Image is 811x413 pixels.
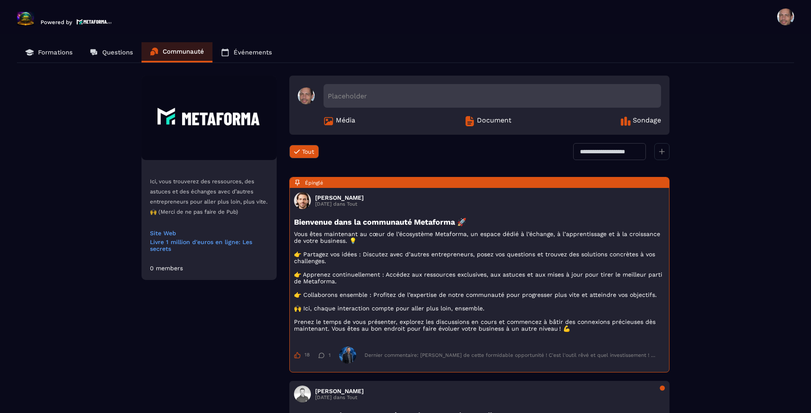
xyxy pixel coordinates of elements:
a: Formations [17,42,81,62]
p: Powered by [41,19,72,25]
p: [DATE] dans Tout [315,394,364,400]
h3: Bienvenue dans la communauté Metaforma 🚀 [294,217,665,226]
p: [DATE] dans Tout [315,201,364,207]
span: Média [336,116,355,126]
div: Dernier commentaire: [PERSON_NAME] de cette formidable opportunité ! C'est l'outil rêvé et quel i... [365,352,656,358]
span: Sondage [633,116,661,126]
a: Questions [81,42,142,62]
div: Placeholder [324,84,661,108]
a: Communauté [142,42,212,62]
p: Événements [234,49,272,56]
a: Événements [212,42,280,62]
img: Community background [142,76,277,160]
span: Document [477,116,512,126]
h3: [PERSON_NAME] [315,388,364,394]
p: Ici, vous trouverez des ressources, des astuces et des échanges avec d’autres entrepreneurs pour ... [150,177,268,217]
div: 0 members [150,265,183,272]
span: Épinglé [305,180,323,186]
a: Site Web [150,230,268,236]
p: Questions [102,49,133,56]
span: 18 [305,352,310,359]
h3: [PERSON_NAME] [315,194,364,201]
span: Tout [302,148,314,155]
img: logo-branding [17,12,34,25]
span: 1 [329,352,331,358]
img: logo [76,18,112,25]
p: Vous êtes maintenant au cœur de l’écosystème Metaforma, un espace dédié à l’échange, à l’apprenti... [294,231,665,332]
a: Livre 1 million d'euros en ligne: Les secrets [150,239,268,252]
p: Communauté [163,48,204,55]
p: Formations [38,49,73,56]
